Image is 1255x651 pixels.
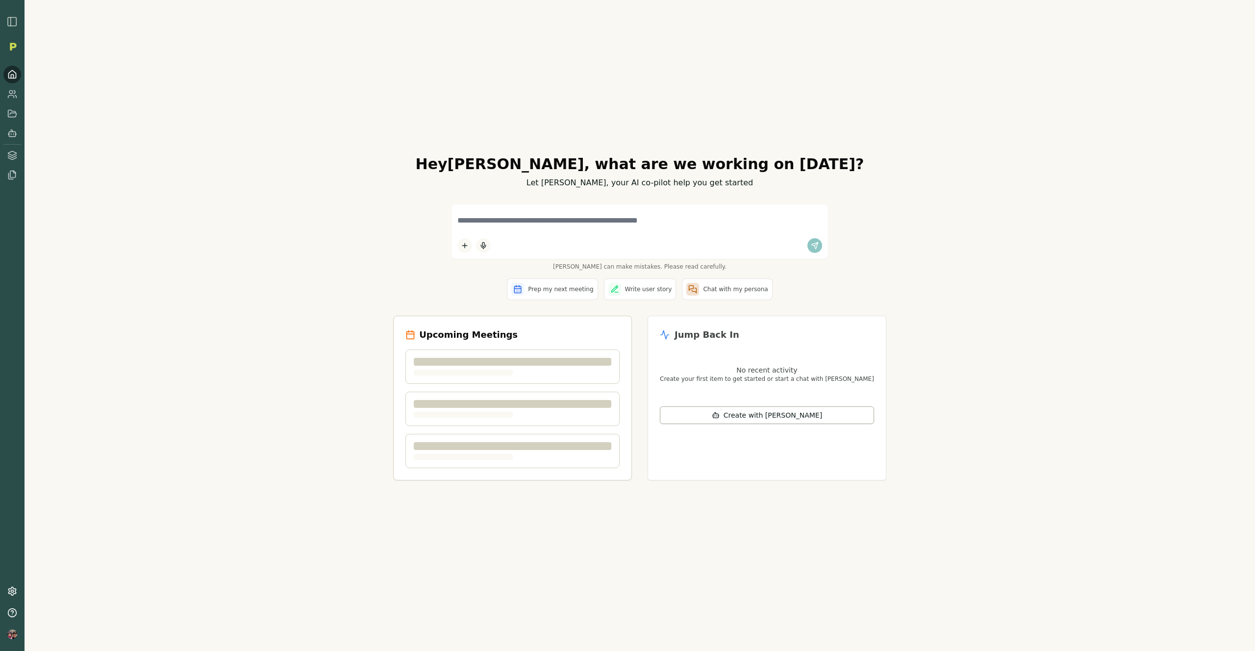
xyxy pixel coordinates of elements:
h2: Upcoming Meetings [419,328,518,342]
img: Organization logo [5,39,20,54]
span: [PERSON_NAME] can make mistakes. Please read carefully. [452,263,828,271]
h1: Hey [PERSON_NAME] , what are we working on [DATE]? [393,155,886,173]
button: Help [3,604,21,622]
button: Prep my next meeting [507,278,598,300]
p: No recent activity [660,365,874,375]
button: Add content to chat [457,238,472,253]
button: Send message [807,238,822,253]
button: Chat with my persona [682,278,772,300]
p: Let [PERSON_NAME], your AI co-pilot help you get started [393,177,886,189]
img: profile [7,629,17,639]
p: Create your first item to get started or start a chat with [PERSON_NAME] [660,375,874,383]
span: Prep my next meeting [528,285,593,293]
button: Write user story [604,278,677,300]
img: sidebar [6,16,18,27]
span: Chat with my persona [703,285,768,293]
span: Create with [PERSON_NAME] [724,410,822,420]
button: Create with [PERSON_NAME] [660,406,874,424]
button: Start dictation [476,238,491,253]
h2: Jump Back In [675,328,739,342]
span: Write user story [625,285,672,293]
